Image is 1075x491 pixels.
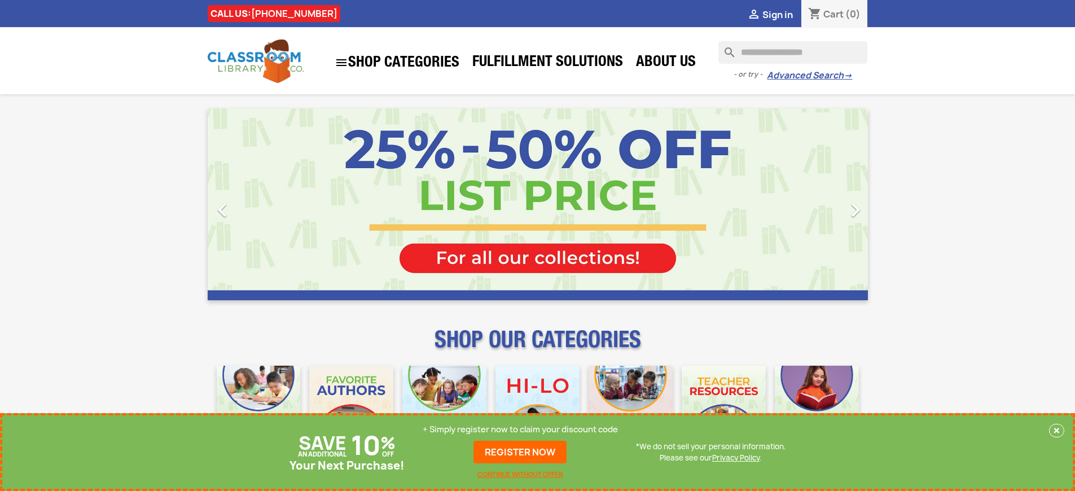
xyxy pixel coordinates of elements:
a:  Sign in [747,8,793,21]
span: → [844,70,852,81]
img: Classroom Library Company [208,40,304,83]
img: CLC_Teacher_Resources_Mobile.jpg [682,366,766,450]
a: Fulfillment Solutions [467,52,629,74]
i:  [208,196,236,224]
a: SHOP CATEGORIES [329,50,465,75]
img: CLC_Phonics_And_Decodables_Mobile.jpg [402,366,486,450]
i:  [841,196,870,224]
span: Cart [823,8,844,20]
img: CLC_Favorite_Authors_Mobile.jpg [309,366,393,450]
i: search [718,41,732,55]
span: (0) [845,8,861,20]
div: CALL US: [208,5,340,22]
p: SHOP OUR CATEGORIES [208,336,868,357]
img: CLC_Fiction_Nonfiction_Mobile.jpg [589,366,673,450]
ul: Carousel container [208,108,868,300]
i:  [747,8,761,22]
img: CLC_HiLo_Mobile.jpg [495,366,580,450]
a: Previous [208,108,307,300]
span: - or try - [734,69,767,80]
a: About Us [630,52,701,74]
input: Search [718,41,867,64]
a: Advanced Search→ [767,70,852,81]
img: CLC_Bulk_Mobile.jpg [217,366,301,450]
i:  [335,56,348,69]
img: CLC_Dyslexia_Mobile.jpg [775,366,859,450]
a: Next [769,108,868,300]
a: [PHONE_NUMBER] [251,7,337,20]
span: Sign in [762,8,793,21]
i: shopping_cart [808,8,822,21]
